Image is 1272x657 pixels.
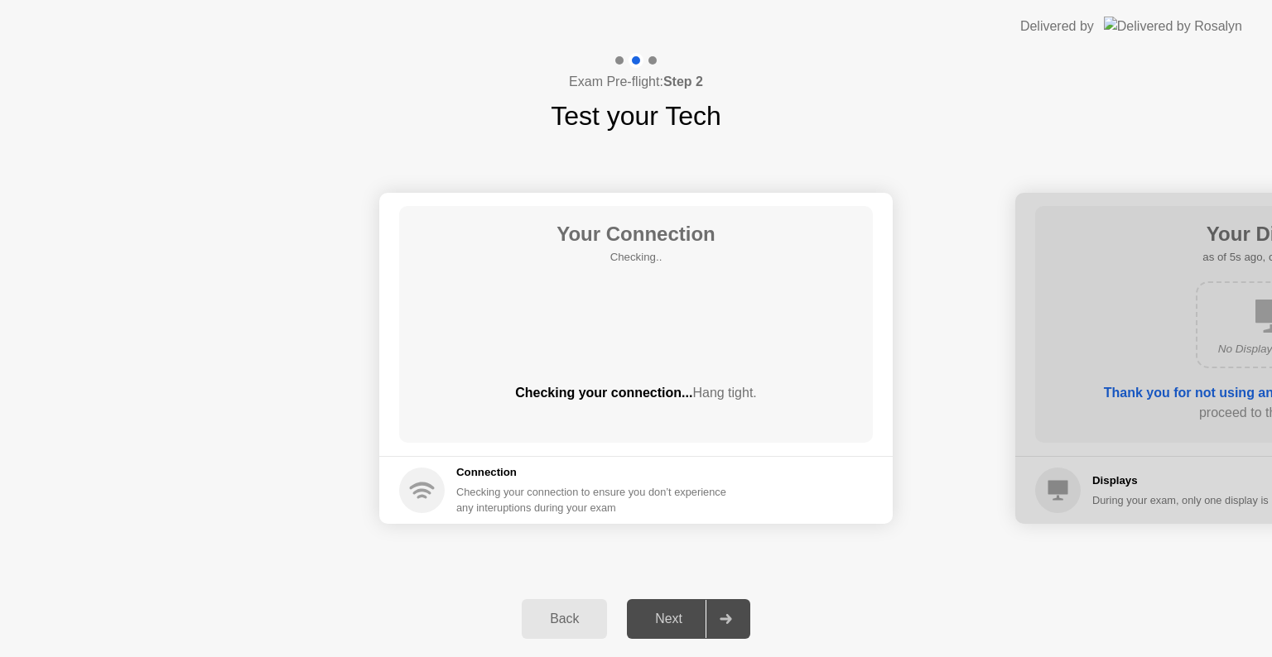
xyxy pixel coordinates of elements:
[632,611,706,626] div: Next
[527,611,602,626] div: Back
[627,599,750,639] button: Next
[663,74,703,89] b: Step 2
[1020,17,1094,36] div: Delivered by
[522,599,607,639] button: Back
[556,219,715,249] h1: Your Connection
[556,249,715,266] h5: Checking..
[1104,17,1242,36] img: Delivered by Rosalyn
[399,383,873,403] div: Checking your connection...
[551,96,721,136] h1: Test your Tech
[569,72,703,92] h4: Exam Pre-flight:
[456,484,736,516] div: Checking your connection to ensure you don’t experience any interuptions during your exam
[456,464,736,481] h5: Connection
[692,386,756,400] span: Hang tight.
